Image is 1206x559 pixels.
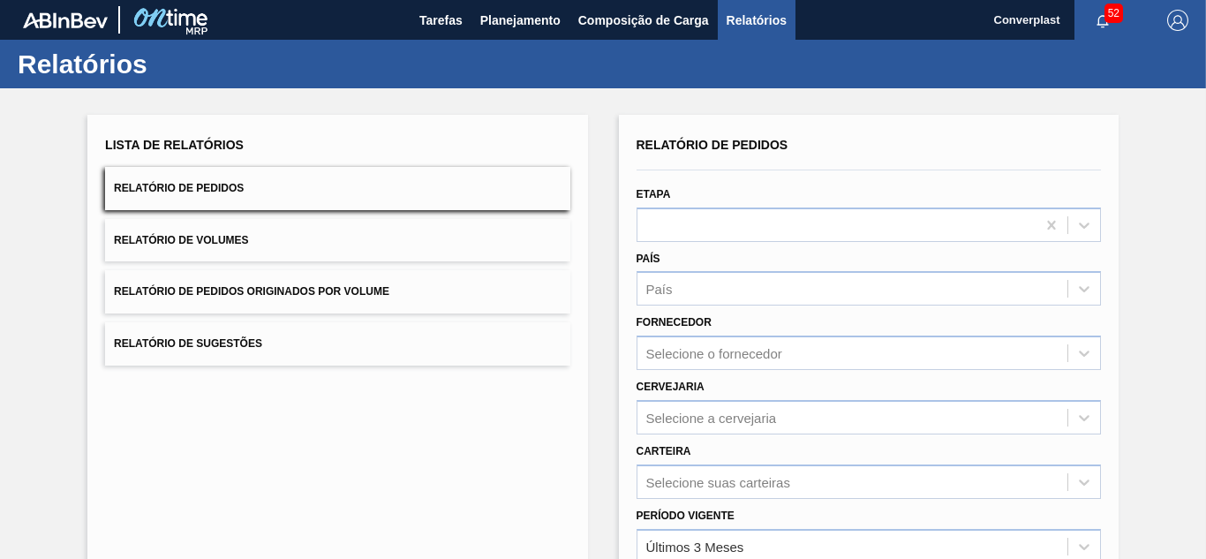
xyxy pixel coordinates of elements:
[105,322,569,366] button: Relatório de Sugestões
[646,539,744,554] div: Últimos 3 Meses
[727,10,787,31] span: Relatórios
[1167,10,1188,31] img: Logout
[114,285,389,298] span: Relatório de Pedidos Originados por Volume
[637,510,735,522] label: Período Vigente
[105,270,569,313] button: Relatório de Pedidos Originados por Volume
[646,474,790,489] div: Selecione suas carteiras
[105,167,569,210] button: Relatório de Pedidos
[1104,4,1123,23] span: 52
[637,445,691,457] label: Carteira
[105,138,244,152] span: Lista de Relatórios
[114,182,244,194] span: Relatório de Pedidos
[637,316,712,329] label: Fornecedor
[419,10,463,31] span: Tarefas
[18,54,331,74] h1: Relatórios
[637,253,660,265] label: País
[1074,8,1131,33] button: Notificações
[480,10,561,31] span: Planejamento
[114,234,248,246] span: Relatório de Volumes
[646,346,782,361] div: Selecione o fornecedor
[646,410,777,425] div: Selecione a cervejaria
[637,381,705,393] label: Cervejaria
[637,188,671,200] label: Etapa
[114,337,262,350] span: Relatório de Sugestões
[23,12,108,28] img: TNhmsLtSVTkK8tSr43FrP2fwEKptu5GPRR3wAAAABJRU5ErkJggg==
[578,10,709,31] span: Composição de Carga
[105,219,569,262] button: Relatório de Volumes
[637,138,788,152] span: Relatório de Pedidos
[646,282,673,297] div: País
